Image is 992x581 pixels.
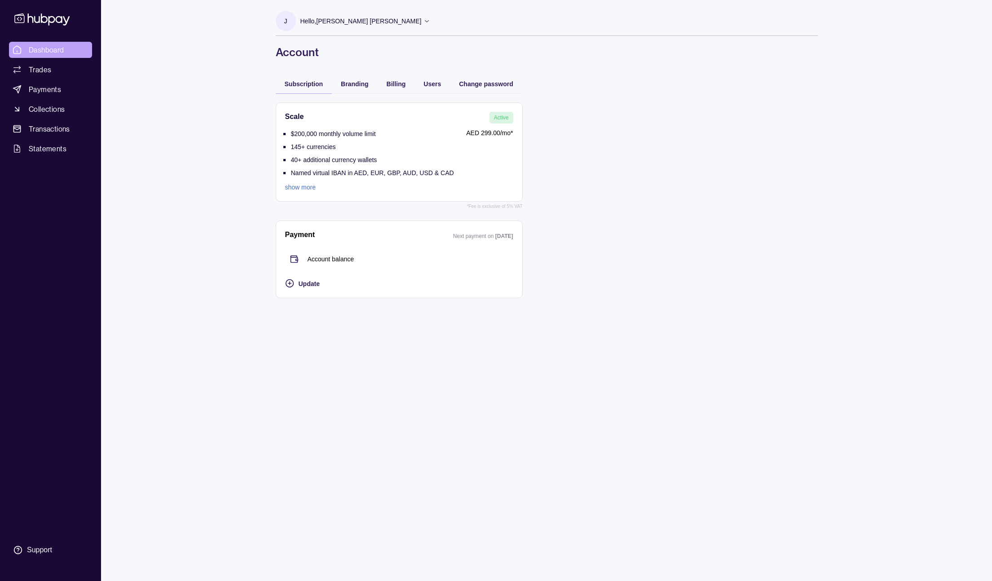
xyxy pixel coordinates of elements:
[29,84,61,95] span: Payments
[9,81,92,97] a: Payments
[285,80,323,88] span: Subscription
[308,254,354,264] p: Account balance
[285,278,513,289] button: Update
[341,80,368,88] span: Branding
[387,80,406,88] span: Billing
[494,114,509,121] span: Active
[276,45,818,59] h1: Account
[9,121,92,137] a: Transactions
[285,230,315,241] h2: Payment
[291,169,454,176] p: Named virtual IBAN in AED, EUR, GBP, AUD, USD & CAD
[467,202,522,211] p: *Fee is exclusive of 5% VAT
[285,112,304,123] h2: Scale
[29,143,66,154] span: Statements
[284,16,287,26] p: J
[29,44,64,55] span: Dashboard
[9,42,92,58] a: Dashboard
[300,16,422,26] p: Hello, [PERSON_NAME] [PERSON_NAME]
[29,104,65,114] span: Collections
[29,64,51,75] span: Trades
[9,141,92,157] a: Statements
[29,123,70,134] span: Transactions
[9,101,92,117] a: Collections
[453,233,495,239] p: Next payment on
[291,130,376,137] p: $200,000 monthly volume limit
[459,128,513,138] p: AED 299.00 /mo*
[459,80,513,88] span: Change password
[423,80,441,88] span: Users
[495,233,513,239] p: [DATE]
[9,62,92,78] a: Trades
[299,280,320,287] span: Update
[291,156,377,163] p: 40+ additional currency wallets
[9,541,92,559] a: Support
[291,143,336,150] p: 145+ currencies
[27,545,52,555] div: Support
[285,182,454,192] a: show more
